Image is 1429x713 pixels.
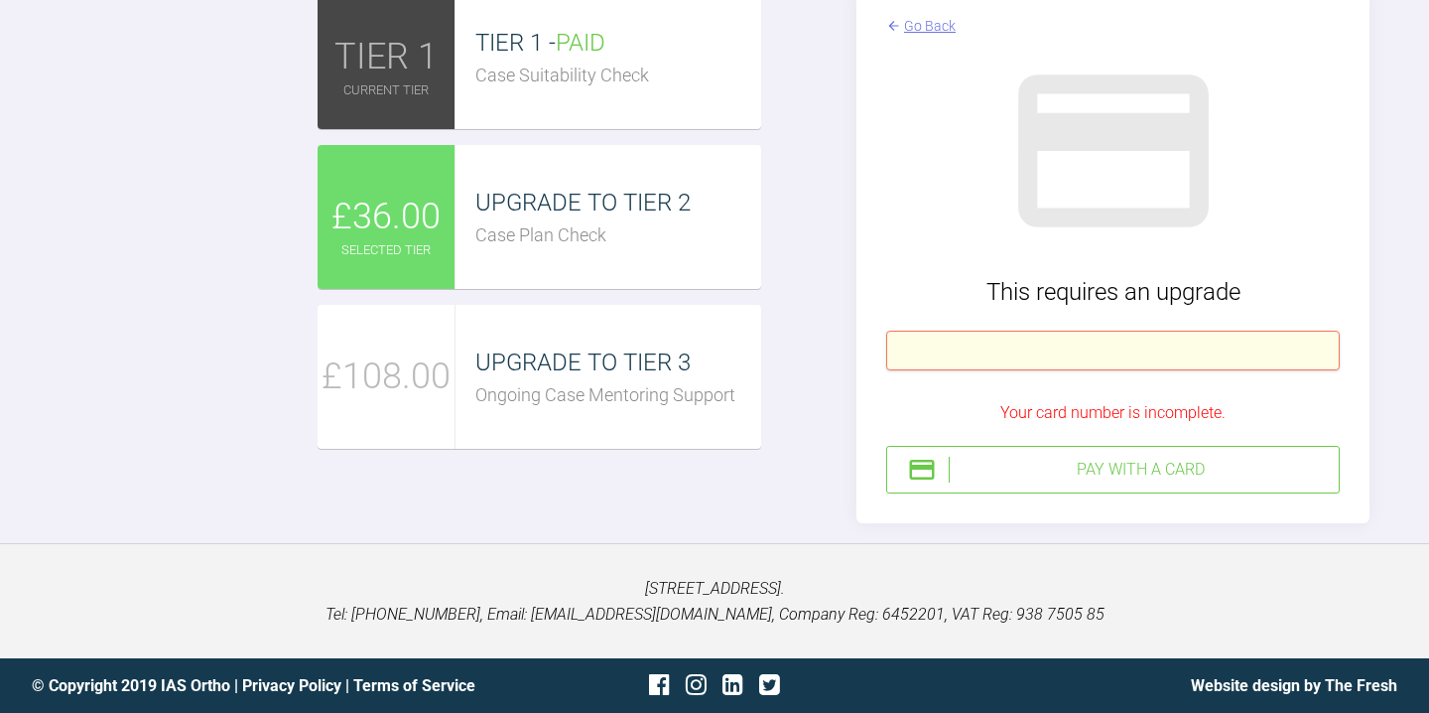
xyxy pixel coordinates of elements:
[475,381,761,410] div: Ongoing Case Mentoring Support
[242,676,341,695] a: Privacy Policy
[475,62,761,90] div: Case Suitability Check
[904,15,956,37] div: Go Back
[475,349,691,376] span: UPGRADE TO TIER 3
[899,342,1327,360] iframe: Secure card payment input frame
[886,400,1340,426] div: Your card number is incomplete.
[475,189,691,216] span: UPGRADE TO TIER 2
[32,576,1397,627] p: [STREET_ADDRESS]. Tel: [PHONE_NUMBER], Email: [EMAIL_ADDRESS][DOMAIN_NAME], Company Reg: 6452201,...
[475,221,761,250] div: Case Plan Check
[556,29,605,57] span: PAID
[334,29,438,86] span: TIER 1
[32,673,487,699] div: © Copyright 2019 IAS Ortho | |
[907,455,937,485] img: stripeIcon.ae7d7783.svg
[886,273,1340,311] div: This requires an upgrade
[999,37,1228,265] img: stripeGray.902526a8.svg
[1191,676,1397,695] a: Website design by The Fresh
[353,676,475,695] a: Terms of Service
[331,189,441,246] span: £36.00
[949,457,1331,483] div: Pay with a Card
[475,29,605,57] span: TIER 1 -
[322,349,451,406] span: £108.00
[886,15,901,37] img: arrowBack.f0745bb9.svg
